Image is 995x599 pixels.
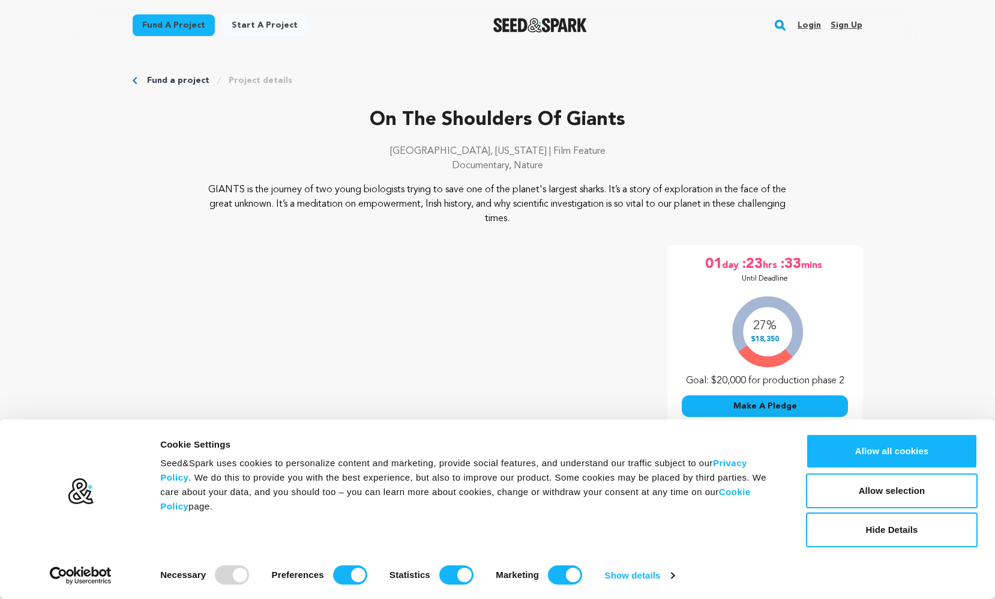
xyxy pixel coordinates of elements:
[229,74,292,87] a: Project details
[705,255,722,274] span: 01
[28,567,133,585] a: Usercentrics Cookiebot - opens in a new window
[806,434,978,469] button: Allow all cookies
[160,570,206,580] strong: Necessary
[682,395,848,417] button: Make A Pledge
[780,255,801,274] span: :33
[741,255,763,274] span: :23
[133,144,862,159] p: [GEOGRAPHIC_DATA], [US_STATE] | Film Feature
[222,14,307,36] a: Start a project
[722,255,741,274] span: day
[160,437,779,452] div: Cookie Settings
[160,458,747,482] a: Privacy Policy
[147,74,209,87] a: Fund a project
[493,18,588,32] img: Seed&Spark Logo Dark Mode
[133,14,215,36] a: Fund a project
[133,106,862,135] p: On The Shoulders Of Giants
[798,16,821,35] a: Login
[389,570,430,580] strong: Statistics
[801,255,825,274] span: mins
[496,570,539,580] strong: Marketing
[133,74,862,87] div: Breadcrumb
[806,512,978,547] button: Hide Details
[133,159,862,173] p: Documentary, Nature
[67,478,94,505] img: logo
[493,18,588,32] a: Seed&Spark Homepage
[742,274,788,284] p: Until Deadline
[763,255,780,274] span: hrs
[206,183,790,226] p: GIANTS is the journey of two young biologists trying to save one of the planet's largest sharks. ...
[605,567,675,585] a: Show details
[160,456,779,514] div: Seed&Spark uses cookies to personalize content and marketing, provide social features, and unders...
[806,473,978,508] button: Allow selection
[272,570,324,580] strong: Preferences
[831,16,862,35] a: Sign up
